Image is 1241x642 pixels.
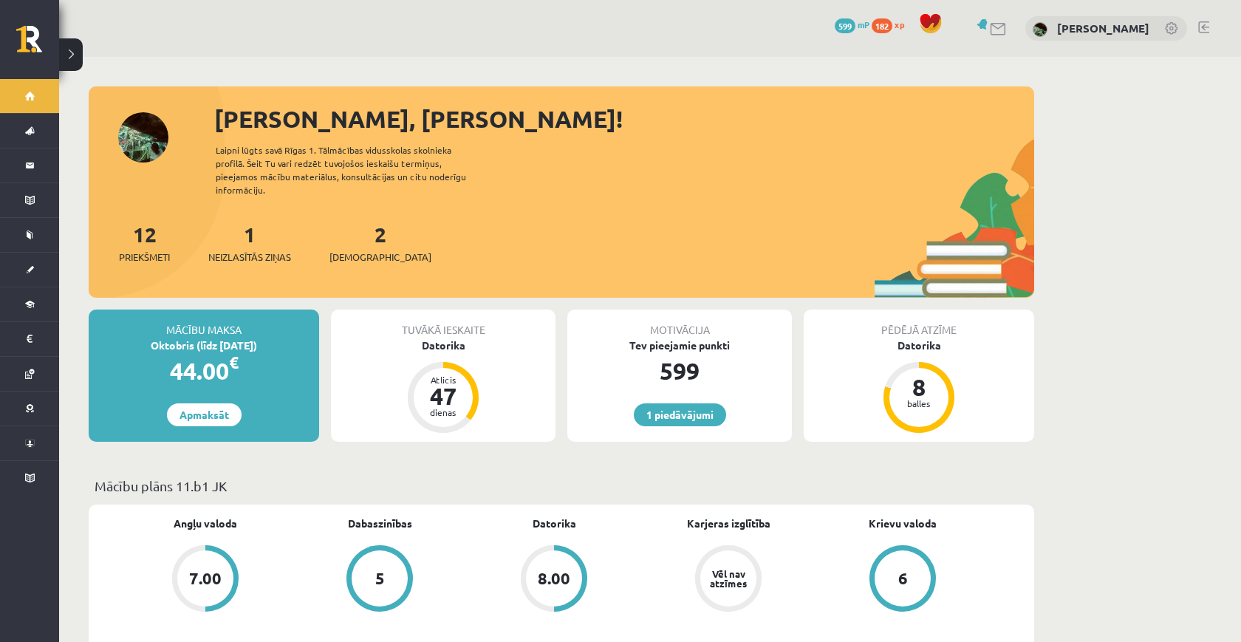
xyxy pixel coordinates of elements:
[804,338,1034,435] a: Datorika 8 balles
[89,353,319,389] div: 44.00
[16,26,59,63] a: Rīgas 1. Tālmācības vidusskola
[421,375,465,384] div: Atlicis
[804,310,1034,338] div: Pēdējā atzīme
[897,375,941,399] div: 8
[293,545,467,615] a: 5
[329,221,431,264] a: 2[DEMOGRAPHIC_DATA]
[89,338,319,353] div: Oktobris (līdz [DATE])
[189,570,222,587] div: 7.00
[898,570,908,587] div: 6
[208,221,291,264] a: 1Neizlasītās ziņas
[331,338,555,435] a: Datorika Atlicis 47 dienas
[872,18,912,30] a: 182 xp
[167,403,242,426] a: Apmaksāt
[1057,21,1149,35] a: [PERSON_NAME]
[119,221,170,264] a: 12Priekšmeti
[687,516,770,531] a: Karjeras izglītība
[804,338,1034,353] div: Datorika
[118,545,293,615] a: 7.00
[872,18,892,33] span: 182
[95,476,1028,496] p: Mācību plāns 11.b1 JK
[214,101,1034,137] div: [PERSON_NAME], [PERSON_NAME]!
[174,516,237,531] a: Angļu valoda
[567,338,792,353] div: Tev pieejamie punkti
[858,18,869,30] span: mP
[835,18,855,33] span: 599
[89,310,319,338] div: Mācību maksa
[421,384,465,408] div: 47
[816,545,990,615] a: 6
[329,250,431,264] span: [DEMOGRAPHIC_DATA]
[467,545,641,615] a: 8.00
[421,408,465,417] div: dienas
[538,570,570,587] div: 8.00
[567,310,792,338] div: Motivācija
[641,545,816,615] a: Vēl nav atzīmes
[208,250,291,264] span: Neizlasītās ziņas
[119,250,170,264] span: Priekšmeti
[895,18,904,30] span: xp
[835,18,869,30] a: 599 mP
[869,516,937,531] a: Krievu valoda
[348,516,412,531] a: Dabaszinības
[229,352,239,373] span: €
[533,516,576,531] a: Datorika
[375,570,385,587] div: 5
[897,399,941,408] div: balles
[708,569,749,588] div: Vēl nav atzīmes
[1033,22,1047,37] img: Marta Cekula
[331,310,555,338] div: Tuvākā ieskaite
[331,338,555,353] div: Datorika
[216,143,492,197] div: Laipni lūgts savā Rīgas 1. Tālmācības vidusskolas skolnieka profilā. Šeit Tu vari redzēt tuvojošo...
[634,403,726,426] a: 1 piedāvājumi
[567,353,792,389] div: 599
